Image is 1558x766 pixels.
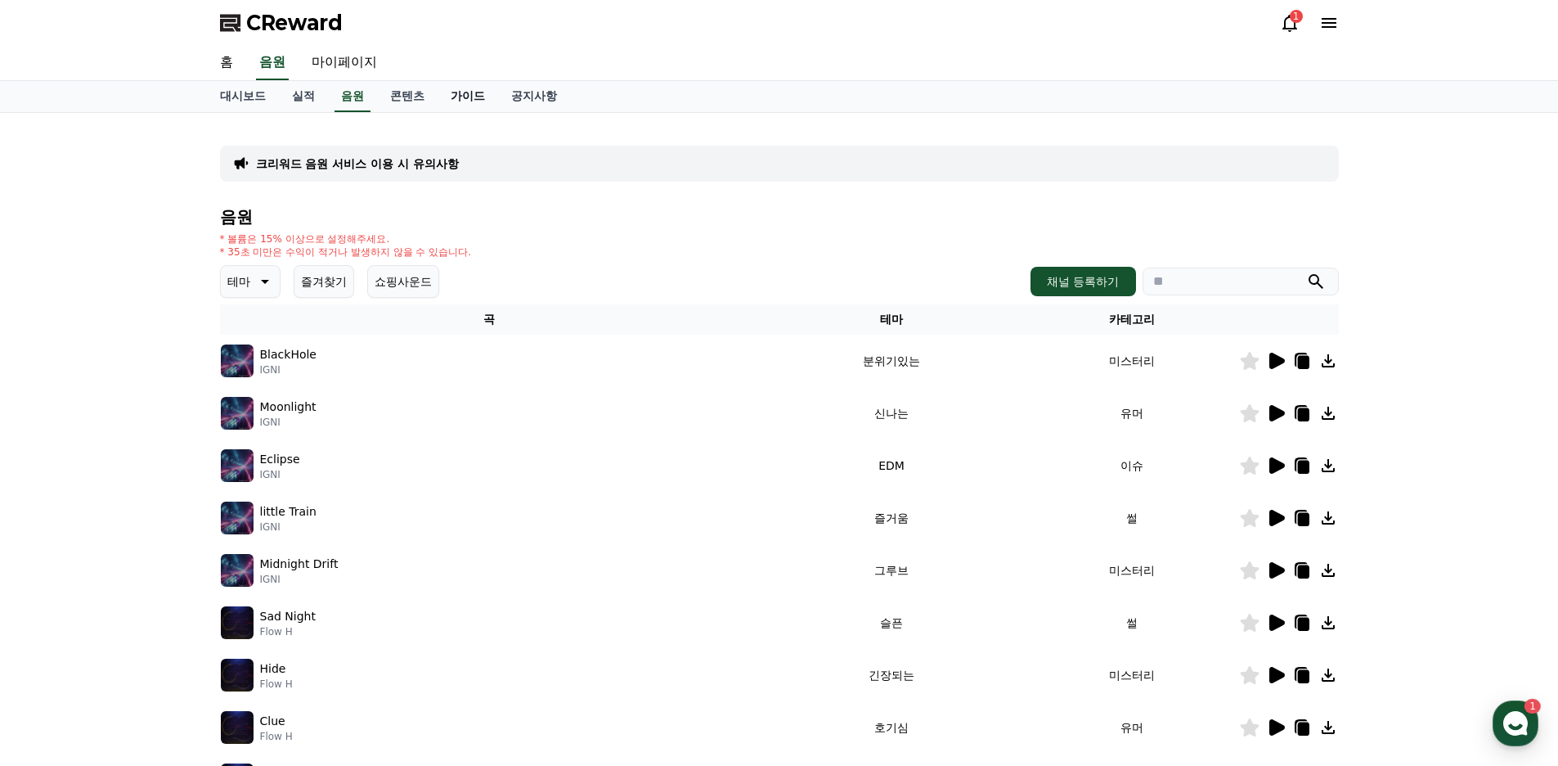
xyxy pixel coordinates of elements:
[220,304,759,335] th: 곡
[758,544,1024,597] td: 그루브
[260,416,317,429] p: IGNI
[260,625,316,638] p: Flow H
[377,81,438,112] a: 콘텐츠
[758,649,1024,701] td: 긴장되는
[260,556,339,573] p: Midnight Drift
[5,519,108,560] a: 홈
[1290,10,1303,23] div: 1
[166,518,172,531] span: 1
[758,701,1024,754] td: 호기심
[221,659,254,692] img: music
[260,730,293,743] p: Flow H
[221,449,254,482] img: music
[1280,13,1300,33] a: 1
[221,554,254,587] img: music
[221,345,254,377] img: music
[1025,335,1239,387] td: 미스터리
[260,713,285,730] p: Clue
[246,10,343,36] span: CReward
[279,81,328,112] a: 실적
[253,543,272,556] span: 설정
[220,246,472,259] p: * 35초 미만은 수익이 적거나 발생하지 않을 수 있습니다.
[1025,597,1239,649] td: 썰
[1025,304,1239,335] th: 카테고리
[758,492,1024,544] td: 즐거움
[221,397,254,430] img: music
[220,265,281,298] button: 테마
[1025,544,1239,597] td: 미스터리
[758,335,1024,387] td: 분위기있는
[260,503,317,520] p: little Train
[1025,492,1239,544] td: 썰
[220,208,1339,226] h4: 음원
[260,451,300,468] p: Eclipse
[758,304,1024,335] th: 테마
[220,10,343,36] a: CReward
[260,608,316,625] p: Sad Night
[1030,267,1135,296] button: 채널 등록하기
[260,660,286,678] p: Hide
[1025,649,1239,701] td: 미스터리
[758,439,1024,492] td: EDM
[211,519,314,560] a: 설정
[207,81,279,112] a: 대시보드
[150,544,169,557] span: 대화
[367,265,439,298] button: 쇼핑사운드
[207,46,246,80] a: 홈
[1025,387,1239,439] td: 유머
[260,520,317,534] p: IGNI
[256,155,459,172] a: 크리워드 음원 서비스 이용 시 유의사항
[227,270,250,293] p: 테마
[108,519,211,560] a: 1대화
[260,346,317,363] p: BlackHole
[334,81,370,112] a: 음원
[299,46,390,80] a: 마이페이지
[498,81,570,112] a: 공지사항
[221,711,254,744] img: music
[260,573,339,586] p: IGNI
[256,46,289,80] a: 음원
[294,265,354,298] button: 즐겨찾기
[260,399,317,416] p: Moonlight
[1025,439,1239,492] td: 이슈
[260,363,317,376] p: IGNI
[758,387,1024,439] td: 신나는
[221,502,254,534] img: music
[220,232,472,246] p: * 볼륨은 15% 이상으로 설정해주세요.
[52,543,61,556] span: 홈
[260,678,293,691] p: Flow H
[260,468,300,481] p: IGNI
[758,597,1024,649] td: 슬픈
[221,606,254,639] img: music
[438,81,498,112] a: 가이드
[1025,701,1239,754] td: 유머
